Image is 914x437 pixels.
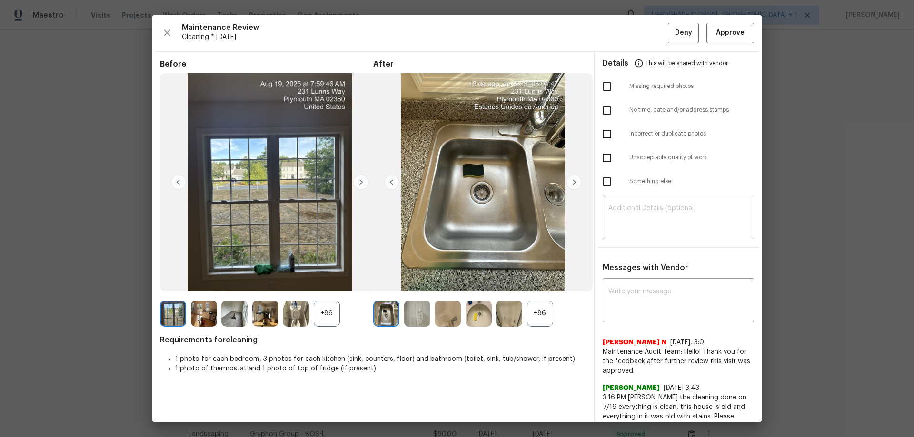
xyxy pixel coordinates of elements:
button: Approve [706,23,754,43]
span: Something else [629,177,754,185]
li: 1 photo for each bedroom, 3 photos for each kitchen (sink, counters, floor) and bathroom (toilet,... [175,354,586,364]
span: This will be shared with vendor [646,52,728,75]
span: [PERSON_NAME] N [603,338,666,347]
span: Maintenance Review [182,23,668,32]
span: Maintenance Audit Team: Hello! Thank you for the feedback after further review this visit was app... [603,347,754,376]
div: No time, date and/or address stamps [595,98,762,122]
img: left-chevron-button-url [171,175,186,190]
span: [DATE], 3:0 [670,339,704,346]
span: Unacceptable quality of work [629,154,754,162]
span: No time, date and/or address stamps [629,106,754,114]
span: Messages with Vendor [603,264,688,272]
img: right-chevron-button-url [566,175,582,190]
span: Requirements for cleaning [160,335,586,345]
span: Approve [716,27,745,39]
div: Incorrect or duplicate photos [595,122,762,146]
button: Deny [668,23,699,43]
img: right-chevron-button-url [353,175,368,190]
div: Something else [595,170,762,194]
span: Deny [675,27,692,39]
div: +86 [314,301,340,327]
span: [PERSON_NAME] [603,383,660,393]
span: Incorrect or duplicate photos [629,130,754,138]
span: Before [160,59,373,69]
li: 1 photo of thermostat and 1 photo of top of fridge (if present) [175,364,586,373]
div: +86 [527,301,553,327]
span: After [373,59,586,69]
div: Unacceptable quality of work [595,146,762,170]
span: Cleaning * [DATE] [182,32,668,42]
div: Missing required photos [595,75,762,98]
img: left-chevron-button-url [384,175,399,190]
span: Details [603,52,628,75]
span: [DATE] 3:43 [664,385,699,391]
span: Missing required photos [629,82,754,90]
